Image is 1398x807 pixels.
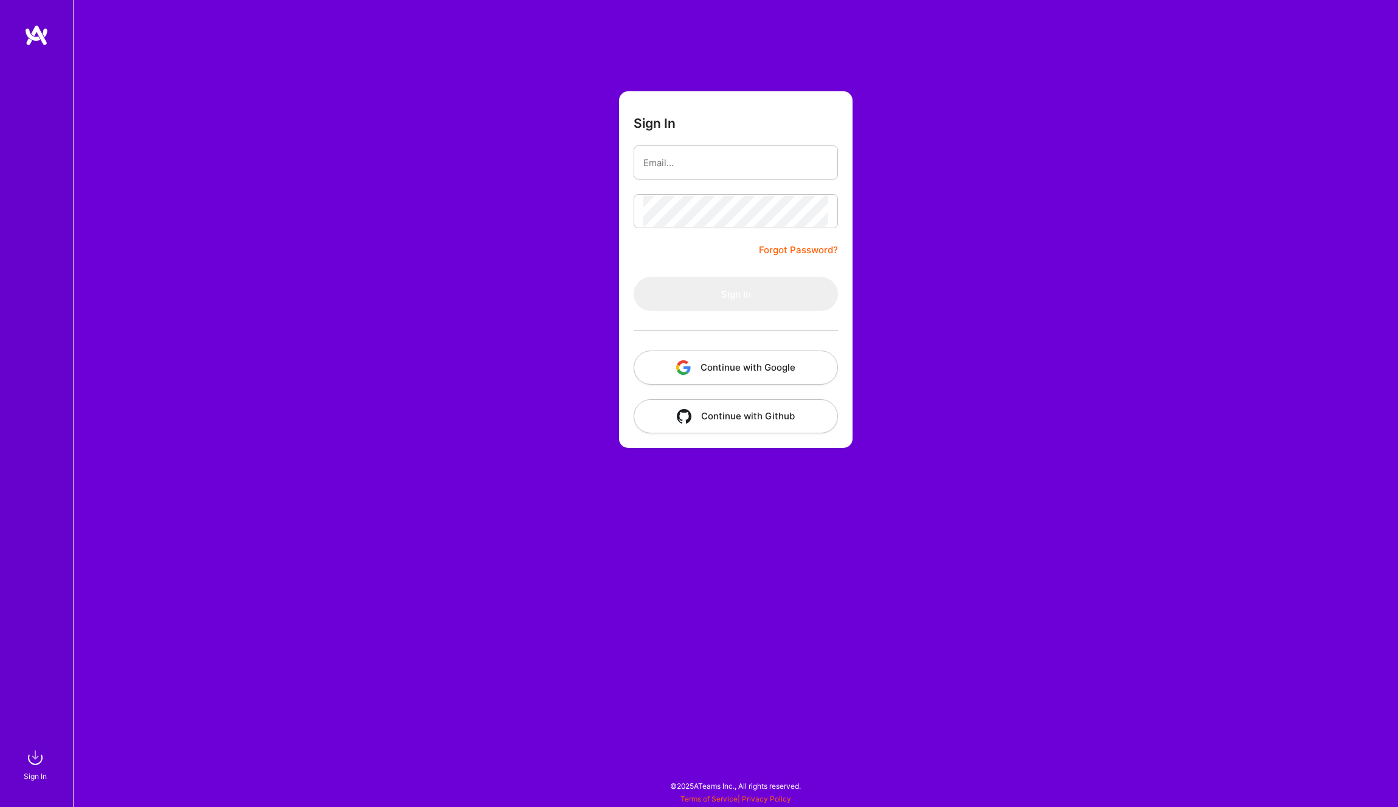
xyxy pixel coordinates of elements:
[634,399,838,433] button: Continue with Github
[24,770,47,783] div: Sign In
[73,770,1398,801] div: © 2025 ATeams Inc., All rights reserved.
[26,746,47,783] a: sign inSign In
[677,409,691,424] img: icon
[634,116,676,131] h3: Sign In
[742,794,791,803] a: Privacy Policy
[643,147,828,178] input: Email...
[680,794,791,803] span: |
[634,351,838,385] button: Continue with Google
[759,243,838,257] a: Forgot Password?
[680,794,738,803] a: Terms of Service
[23,746,47,770] img: sign in
[24,24,49,46] img: logo
[634,277,838,311] button: Sign In
[676,360,691,375] img: icon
